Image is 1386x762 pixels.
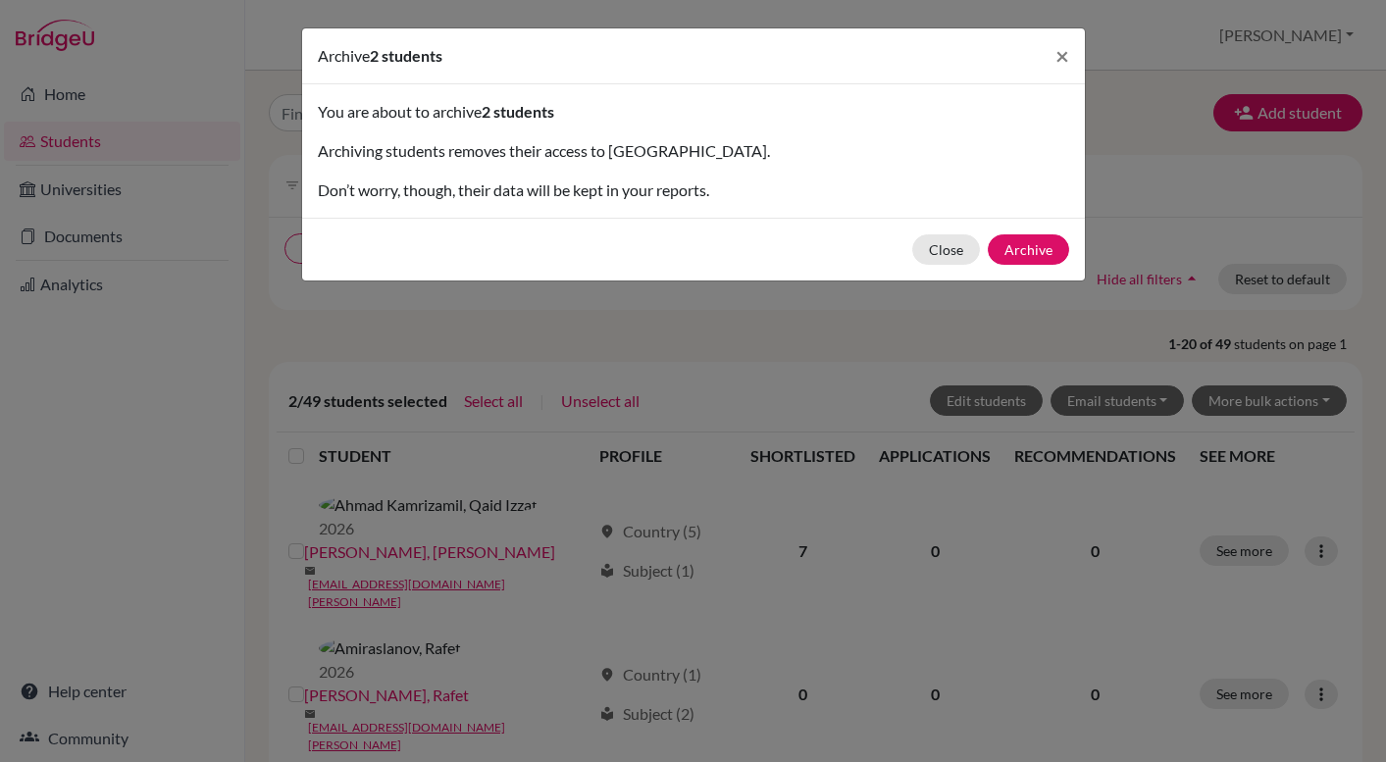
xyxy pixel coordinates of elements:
[988,234,1069,265] button: Archive
[318,46,370,65] span: Archive
[318,100,1069,124] p: You are about to archive
[370,46,442,65] span: 2 students
[1055,41,1069,70] span: ×
[912,234,980,265] button: Close
[482,102,554,121] span: 2 students
[318,178,1069,202] p: Don’t worry, though, their data will be kept in your reports.
[1040,28,1085,83] button: Close
[318,139,1069,163] p: Archiving students removes their access to [GEOGRAPHIC_DATA].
